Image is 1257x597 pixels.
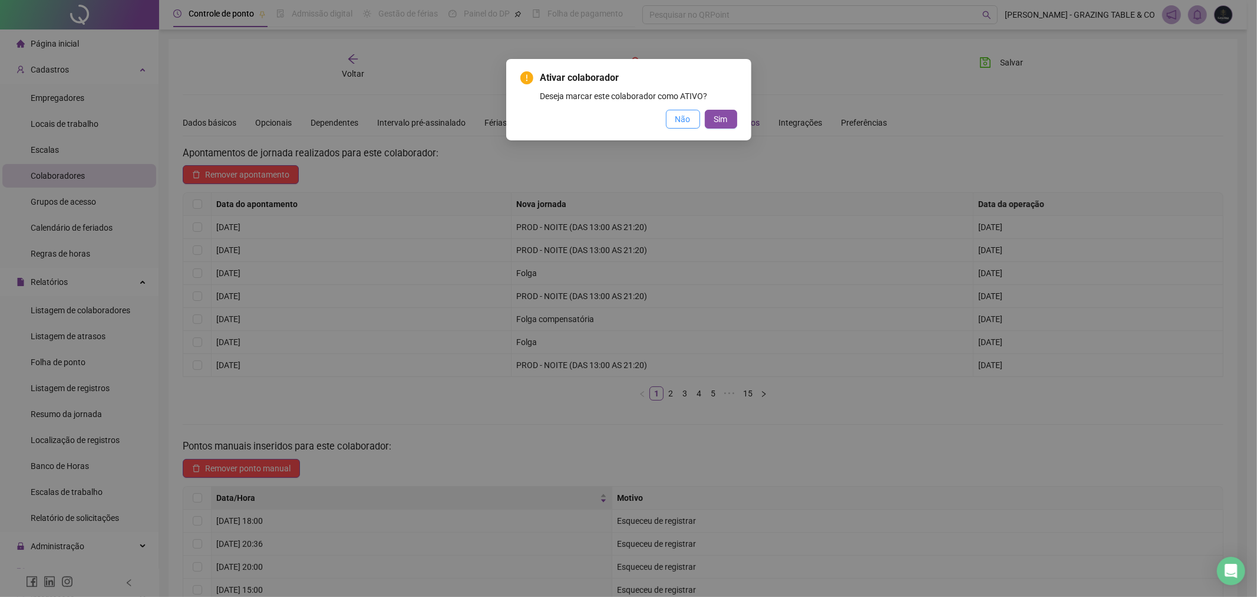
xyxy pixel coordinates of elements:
[1217,557,1245,585] div: Open Intercom Messenger
[666,110,700,129] button: Não
[540,71,737,85] span: Ativar colaborador
[540,90,737,103] div: Deseja marcar este colaborador como ATIVO?
[714,113,728,126] span: Sim
[705,110,737,129] button: Sim
[520,71,533,84] span: exclamation-circle
[675,113,691,126] span: Não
